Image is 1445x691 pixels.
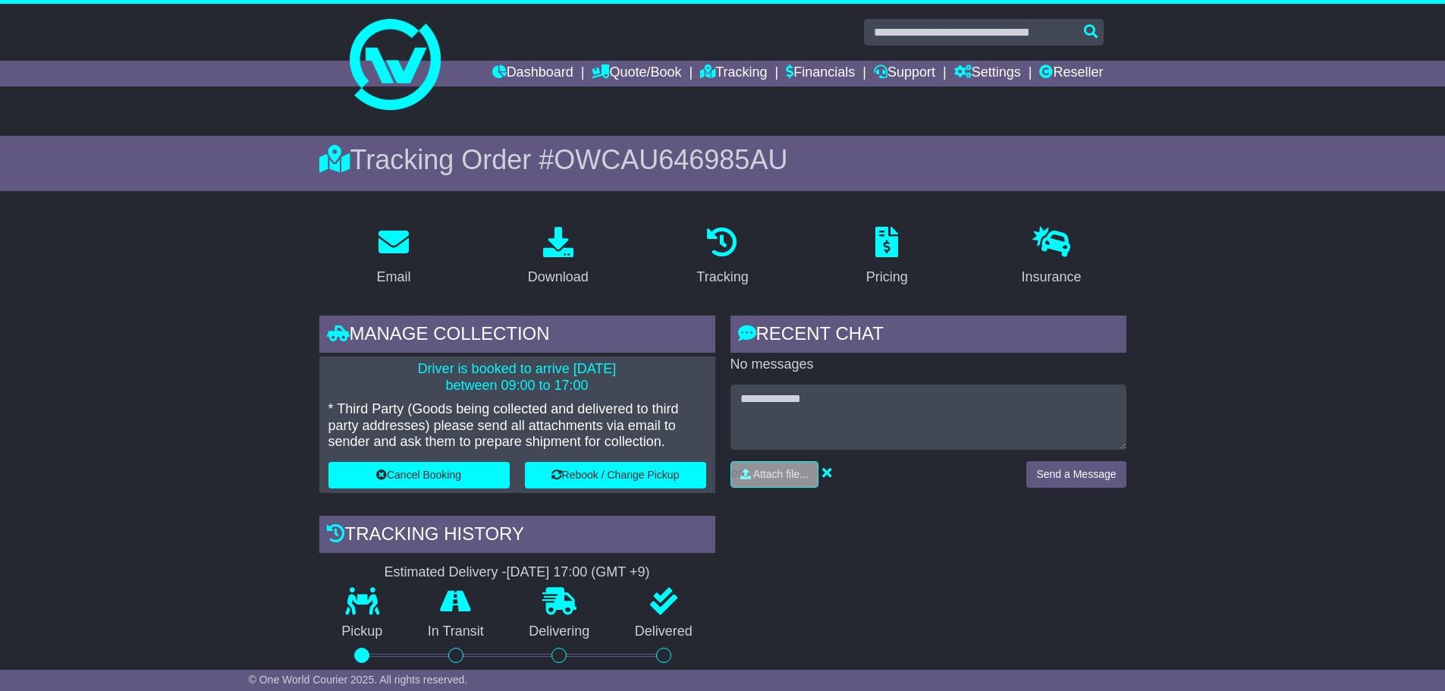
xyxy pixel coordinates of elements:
a: Quote/Book [592,61,681,86]
p: No messages [730,356,1126,373]
div: Insurance [1022,267,1082,287]
p: Pickup [319,623,406,640]
a: Dashboard [492,61,573,86]
button: Send a Message [1026,461,1126,488]
p: Delivering [507,623,613,640]
button: Rebook / Change Pickup [525,462,706,488]
p: Delivered [612,623,715,640]
div: RECENT CHAT [730,316,1126,356]
span: OWCAU646985AU [554,144,787,175]
p: * Third Party (Goods being collected and delivered to third party addresses) please send all atta... [328,401,706,451]
span: © One World Courier 2025. All rights reserved. [249,674,468,686]
a: Email [366,221,420,293]
a: Support [874,61,935,86]
div: [DATE] 17:00 (GMT +9) [507,564,650,581]
a: Reseller [1039,61,1103,86]
div: Tracking Order # [319,143,1126,176]
div: Download [528,267,589,287]
p: In Transit [405,623,507,640]
div: Tracking history [319,516,715,557]
a: Pricing [856,221,918,293]
div: Tracking [696,267,748,287]
div: Pricing [866,267,908,287]
a: Tracking [700,61,767,86]
button: Cancel Booking [328,462,510,488]
p: Driver is booked to arrive [DATE] between 09:00 to 17:00 [328,361,706,394]
div: Estimated Delivery - [319,564,715,581]
a: Download [518,221,598,293]
a: Settings [954,61,1021,86]
a: Financials [786,61,855,86]
a: Tracking [686,221,758,293]
div: Email [376,267,410,287]
a: Insurance [1012,221,1092,293]
div: Manage collection [319,316,715,356]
